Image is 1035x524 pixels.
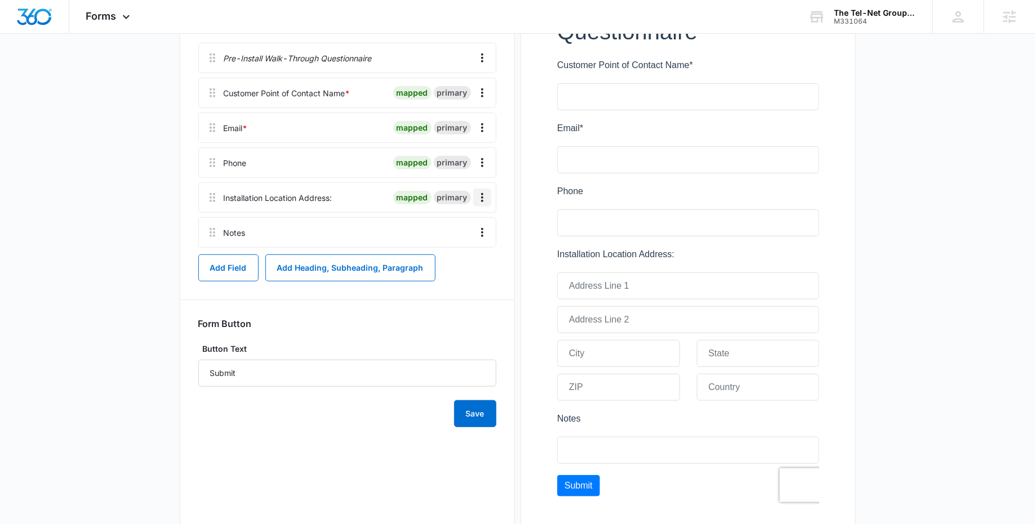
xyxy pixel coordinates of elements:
button: Add Heading, Subheading, Paragraph [265,254,436,281]
button: Save [454,400,496,427]
div: primary [434,191,471,204]
div: mapped [393,156,432,169]
img: tab_keywords_by_traffic_grey.svg [112,65,121,74]
div: Keywords by Traffic [125,66,190,74]
div: Domain: [DOMAIN_NAME] [29,29,124,38]
iframe: reCAPTCHA [223,477,367,511]
h3: Form Button [198,318,252,329]
img: tab_domain_overview_orange.svg [30,65,39,74]
p: Pre-Install Walk-Through Questionnaire [224,52,372,64]
div: Phone [224,157,247,169]
button: Overflow Menu [473,154,491,172]
div: Email [224,122,248,134]
div: Domain Overview [43,66,101,74]
button: Overflow Menu [473,189,491,207]
button: Overflow Menu [473,84,491,102]
div: Notes [224,227,246,239]
span: Forms [86,10,117,22]
img: website_grey.svg [18,29,27,38]
div: primary [434,86,471,100]
div: account id [834,17,916,25]
button: Overflow Menu [473,119,491,137]
div: account name [834,8,916,17]
div: mapped [393,121,432,135]
div: primary [434,156,471,169]
button: Overflow Menu [473,223,491,241]
div: mapped [393,86,432,100]
button: Overflow Menu [473,49,491,67]
span: Submit [7,490,35,499]
input: State [140,349,263,376]
div: mapped [393,191,432,204]
label: Button Text [198,343,496,355]
input: Country [140,383,263,410]
div: Customer Point of Contact Name [224,87,350,99]
div: primary [434,121,471,135]
button: Add Field [198,254,259,281]
div: Installation Location Address: [224,192,332,204]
